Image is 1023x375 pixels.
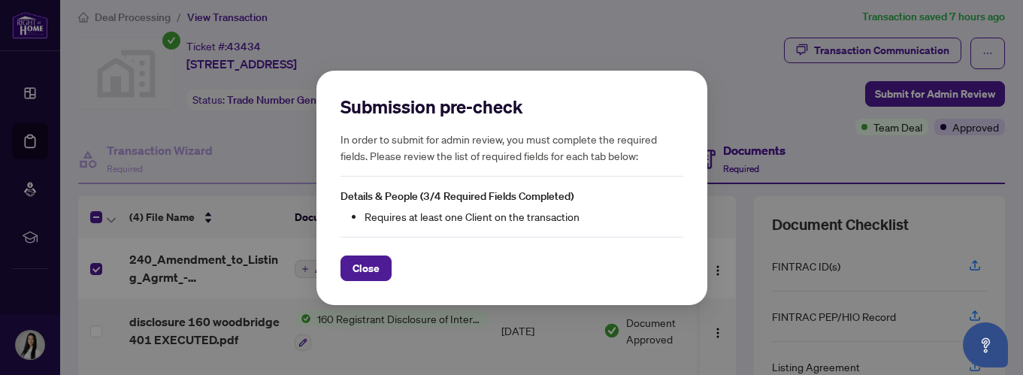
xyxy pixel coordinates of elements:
span: Close [353,256,380,280]
li: Requires at least one Client on the transaction [365,207,683,224]
h5: In order to submit for admin review, you must complete the required fields. Please review the lis... [340,131,683,164]
button: Close [340,255,392,280]
h2: Submission pre-check [340,95,683,119]
span: Details & People (3/4 Required Fields Completed) [340,189,574,203]
button: Open asap [963,322,1008,367]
